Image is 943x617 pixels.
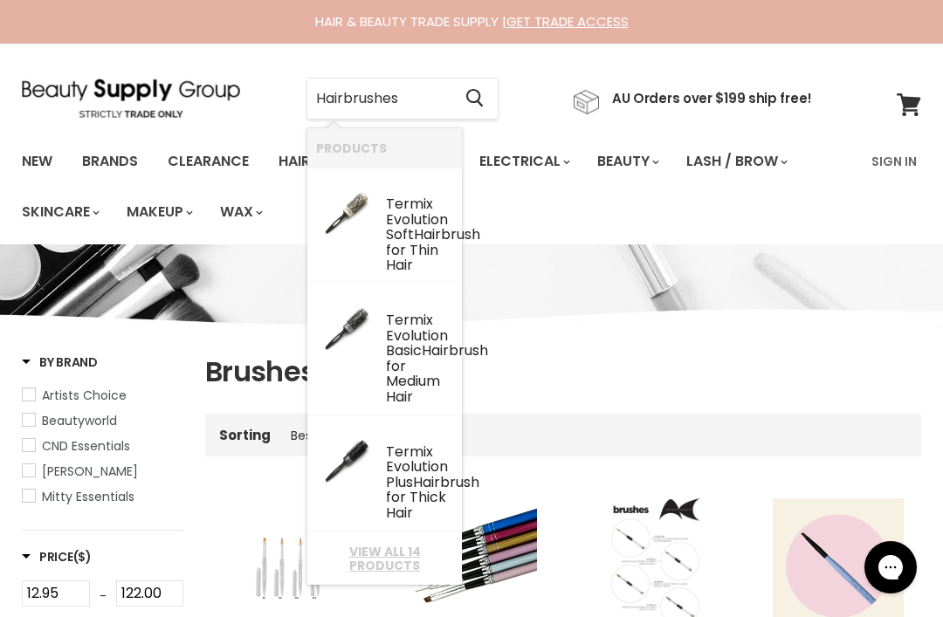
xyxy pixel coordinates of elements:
[307,168,462,284] li: Products: Termix Evolution Soft Hairbrush for Thin Hair
[42,387,127,404] span: Artists Choice
[205,353,921,390] h1: Brushes
[386,444,453,524] div: Termix Evolution Plus sh for Thick Hair
[42,463,138,480] span: [PERSON_NAME]
[322,424,371,497] img: CEPILLO-TERMIX-EVOLUTION-PLUS-PARA-CABELLOS-GRUESOS_200x.jpg
[223,527,354,600] img: CND Pro Sculpting Brush Range
[42,437,130,455] span: CND Essentials
[413,472,464,492] b: Hairbru
[22,548,92,566] span: Price
[306,78,499,120] form: Product
[42,488,134,505] span: Mitty Essentials
[386,312,453,408] div: Termix Evolution Basic sh for Medium Hair
[307,284,462,415] li: Products: Termix Evolution Basic Hairbrush for Medium Hair
[265,143,367,180] a: Haircare
[116,580,184,607] input: Max Price
[861,143,927,180] a: Sign In
[322,176,371,250] img: CEPILLO-EVOLUTION-SOFT_200x.jpg
[451,79,498,119] button: Search
[69,143,151,180] a: Brands
[22,353,98,371] h3: By Brand
[307,79,451,119] input: Search
[856,535,926,600] iframe: Gorgias live chat messenger
[22,580,90,607] input: Min Price
[414,224,465,244] b: Hairbru
[9,194,110,230] a: Skincare
[506,12,629,31] a: GET TRADE ACCESS
[307,531,462,585] li: View All
[22,386,183,405] a: Artists Choice
[584,143,670,180] a: Beauty
[207,194,273,230] a: Wax
[9,136,861,237] ul: Main menu
[42,412,117,429] span: Beautyworld
[322,292,371,366] img: CEPILLO-TERMIX-EVOLUTION-BASIC_200x.jpg
[22,436,183,456] a: CND Essentials
[466,143,581,180] a: Electrical
[22,462,183,481] a: Hawley
[9,143,65,180] a: New
[307,415,462,531] li: Products: Termix Evolution Plus Hairbrush for Thick Hair
[73,548,92,566] span: ($)
[386,196,453,276] div: Termix Evolution Soft sh for Thin Hair
[22,411,183,430] a: Beautyworld
[114,194,203,230] a: Makeup
[316,545,453,572] a: View all 14 products
[22,548,92,566] h3: Price($)
[155,143,262,180] a: Clearance
[90,580,116,612] div: -
[219,428,271,442] label: Sorting
[422,340,472,360] b: Hairbru
[673,143,798,180] a: Lash / Brow
[307,128,462,168] li: Products
[22,487,183,506] a: Mitty Essentials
